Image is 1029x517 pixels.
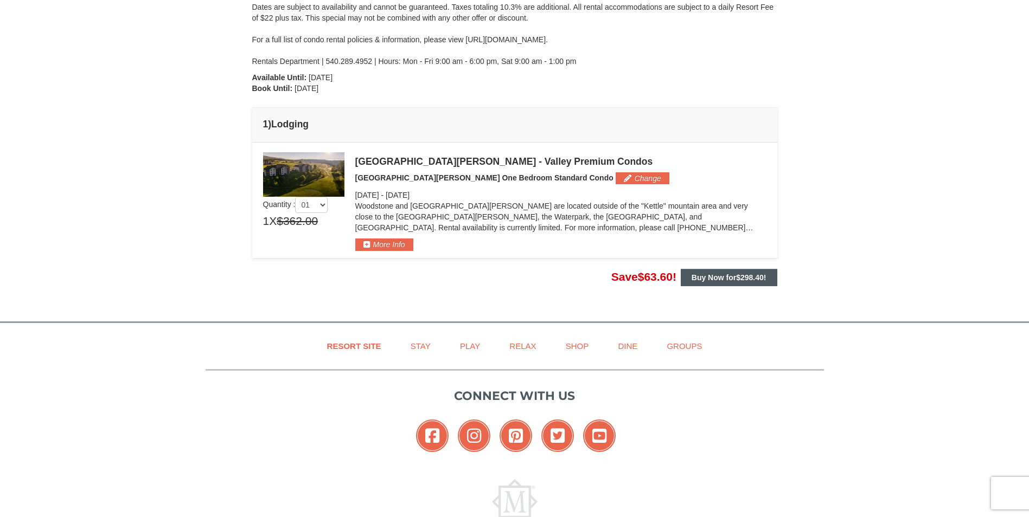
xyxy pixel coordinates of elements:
span: [DATE] [295,84,318,93]
a: Shop [552,334,603,358]
span: [DATE] [355,191,379,199]
a: Play [446,334,494,358]
span: Quantity : [263,200,328,209]
span: $63.60 [638,270,673,283]
span: Save ! [611,270,676,283]
h4: 1 Lodging [263,119,766,130]
a: Groups [653,334,715,358]
a: Dine [604,334,651,358]
a: Relax [496,334,549,358]
span: [DATE] [386,191,410,199]
button: More Info [355,238,413,250]
strong: Buy Now for ! [692,273,766,282]
div: [GEOGRAPHIC_DATA][PERSON_NAME] - Valley Premium Condos [355,156,766,167]
a: Stay [397,334,444,358]
button: Buy Now for$298.40! [681,269,777,286]
img: 19219041-4-ec11c166.jpg [263,152,344,197]
span: $298.40 [736,273,764,282]
button: Change [616,172,669,184]
strong: Book Until: [252,84,293,93]
span: X [269,213,277,229]
span: 1 [263,213,270,229]
span: [GEOGRAPHIC_DATA][PERSON_NAME] One Bedroom Standard Condo [355,173,613,182]
a: Resort Site [314,334,395,358]
span: ) [268,119,271,130]
span: [DATE] [309,73,333,82]
span: - [381,191,384,199]
p: Woodstone and [GEOGRAPHIC_DATA][PERSON_NAME] are located outside of the "Kettle" mountain area an... [355,201,766,233]
p: Connect with us [206,387,824,405]
strong: Available Until: [252,73,307,82]
span: $362.00 [277,213,318,229]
